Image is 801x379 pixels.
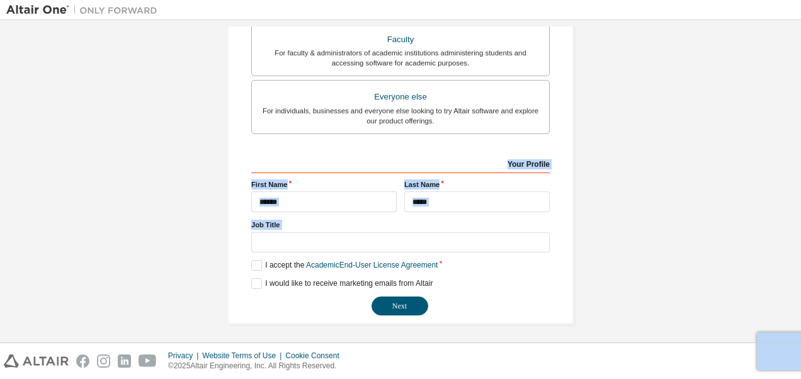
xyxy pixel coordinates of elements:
[6,4,164,16] img: Altair One
[202,351,285,361] div: Website Terms of Use
[251,179,397,189] label: First Name
[251,260,438,271] label: I accept the
[251,220,550,230] label: Job Title
[251,278,433,289] label: I would like to receive marketing emails from Altair
[168,361,347,371] p: © 2025 Altair Engineering, Inc. All Rights Reserved.
[97,354,110,368] img: instagram.svg
[306,261,438,269] a: Academic End-User License Agreement
[259,106,542,126] div: For individuals, businesses and everyone else looking to try Altair software and explore our prod...
[76,354,89,368] img: facebook.svg
[259,88,542,106] div: Everyone else
[259,48,542,68] div: For faculty & administrators of academic institutions administering students and accessing softwa...
[285,351,346,361] div: Cookie Consent
[251,153,550,173] div: Your Profile
[139,354,157,368] img: youtube.svg
[259,31,542,48] div: Faculty
[4,354,69,368] img: altair_logo.svg
[118,354,131,368] img: linkedin.svg
[168,351,202,361] div: Privacy
[372,297,428,315] button: Next
[404,179,550,189] label: Last Name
